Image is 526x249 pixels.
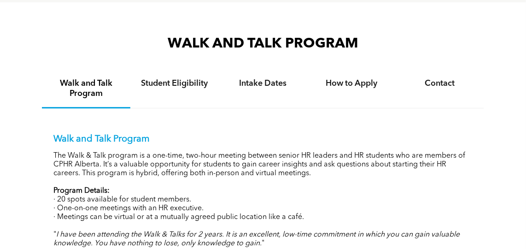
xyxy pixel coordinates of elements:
[53,204,473,213] p: · One-on-one meetings with an HR executive.
[168,37,358,51] span: WALK AND TALK PROGRAM
[139,78,210,89] h4: Student Eligibility
[50,78,122,99] h4: Walk and Talk Program
[316,78,387,89] h4: How to Apply
[53,196,473,204] p: · 20 spots available for student members.
[227,78,299,89] h4: Intake Dates
[404,78,476,89] h4: Contact
[53,231,473,248] p: " "
[53,187,110,195] strong: Program Details:
[53,231,460,247] em: I have been attending the Walk & Talks for 2 years. It is an excellent, low-time commitment in wh...
[53,152,473,178] p: The Walk & Talk program is a one-time, two-hour meeting between senior HR leaders and HR students...
[53,213,473,222] p: · Meetings can be virtual or at a mutually agreed public location like a café.
[53,134,473,145] p: Walk and Talk Program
